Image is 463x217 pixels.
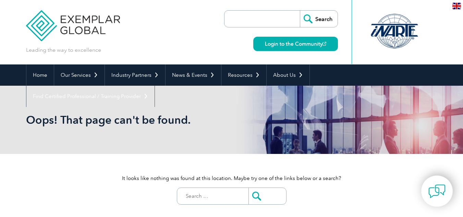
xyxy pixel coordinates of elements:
p: Leading the way to excellence [26,46,101,54]
input: Submit [248,188,286,204]
a: News & Events [166,64,221,86]
a: Resources [221,64,266,86]
img: en [452,3,461,9]
img: open_square.png [322,42,326,46]
img: contact-chat.png [428,183,446,200]
a: Login to the Community [253,37,338,51]
p: It looks like nothing was found at this location. Maybe try one of the links below or a search? [26,174,437,182]
h1: Oops! That page can't be found. [26,113,289,126]
a: About Us [267,64,309,86]
a: Find Certified Professional / Training Provider [26,86,155,107]
input: Search [300,11,338,27]
a: Home [26,64,54,86]
a: Industry Partners [105,64,165,86]
a: Our Services [54,64,105,86]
